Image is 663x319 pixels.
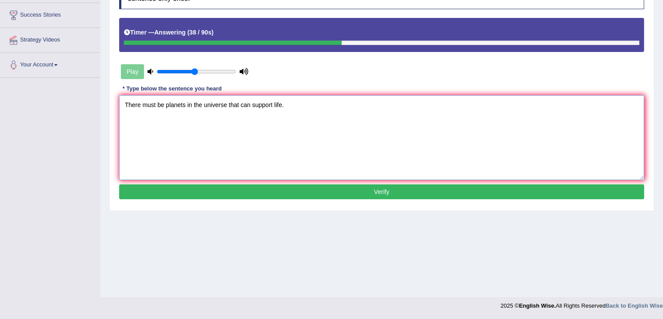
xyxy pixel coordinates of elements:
[0,53,100,75] a: Your Account
[119,184,644,199] button: Verify
[0,3,100,25] a: Success Stories
[187,29,189,36] b: (
[501,297,663,310] div: 2025 © All Rights Reserved
[0,28,100,50] a: Strategy Videos
[155,29,186,36] b: Answering
[189,29,212,36] b: 38 / 90s
[606,302,663,309] a: Back to English Wise
[519,302,556,309] strong: English Wise.
[212,29,214,36] b: )
[124,29,213,36] h5: Timer —
[119,85,225,93] div: * Type below the sentence you heard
